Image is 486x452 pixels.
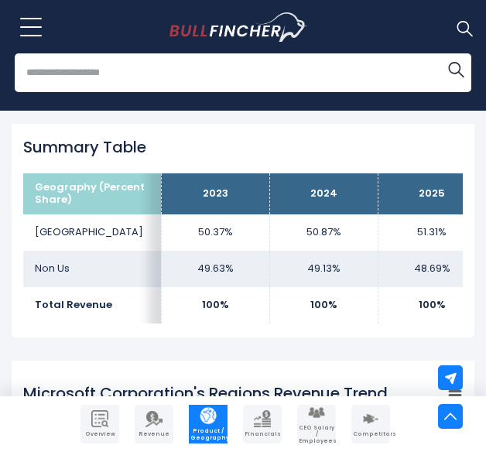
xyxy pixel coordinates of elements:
[299,425,334,444] span: CEO Salary / Employees
[189,405,228,443] a: Company Product/Geography
[169,12,308,42] img: Bullfincher logo
[161,173,269,215] th: 2023
[269,173,378,215] th: 2024
[161,251,269,287] td: 49.63%
[269,251,378,287] td: 49.13%
[135,405,173,443] a: Company Revenue
[161,214,269,251] td: 50.37%
[23,251,161,287] td: Non Us
[297,405,336,443] a: Company Employees
[161,287,269,324] td: 100%
[23,382,388,404] tspan: Microsoft Corporation's Regions Revenue Trend
[23,287,161,324] td: Total Revenue
[23,214,161,251] td: [GEOGRAPHIC_DATA]
[245,431,280,437] span: Financials
[23,138,463,156] h2: Summary Table
[351,405,390,443] a: Company Competitors
[269,214,378,251] td: 50.87%
[440,53,471,84] button: Search
[243,405,282,443] a: Company Financials
[353,431,388,437] span: Competitors
[378,173,486,215] th: 2025
[23,173,161,215] th: Geography (Percent Share)
[136,431,172,437] span: Revenue
[378,251,486,287] td: 48.69%
[378,287,486,324] td: 100%
[169,12,336,42] a: Go to homepage
[269,287,378,324] td: 100%
[80,405,119,443] a: Company Overview
[82,431,118,437] span: Overview
[190,428,226,441] span: Product / Geography
[378,214,486,251] td: 51.31%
